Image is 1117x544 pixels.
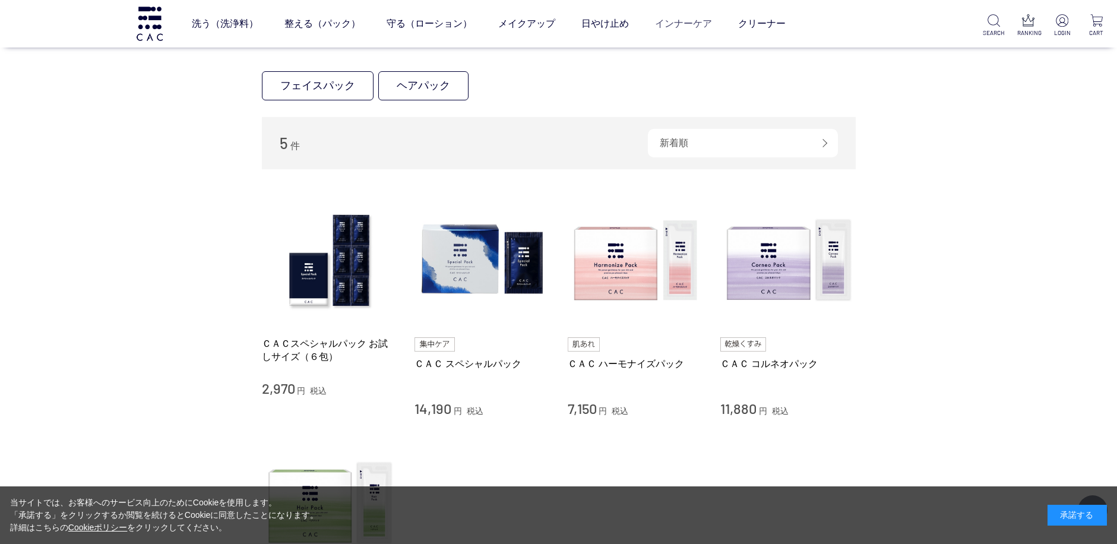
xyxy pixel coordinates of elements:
[568,400,597,417] span: 7,150
[414,193,550,328] img: ＣＡＣ スペシャルパック
[284,7,360,40] a: 整える（パック）
[568,337,600,352] img: 肌あれ
[135,7,164,40] img: logo
[720,358,856,370] a: ＣＡＣ コルネオパック
[454,406,462,416] span: 円
[568,358,703,370] a: ＣＡＣ ハーモナイズパック
[1048,505,1107,526] div: 承諾する
[262,71,374,100] a: フェイスパック
[612,406,628,416] span: 税込
[599,406,607,416] span: 円
[581,7,629,40] a: 日やけ止め
[772,406,789,416] span: 税込
[738,7,786,40] a: クリーナー
[1017,14,1039,37] a: RANKING
[1086,29,1107,37] p: CART
[414,400,451,417] span: 14,190
[297,386,305,396] span: 円
[378,71,469,100] a: ヘアパック
[262,193,397,328] img: ＣＡＣスペシャルパック お試しサイズ（６包）
[498,7,555,40] a: メイクアップ
[983,29,1005,37] p: SEARCH
[648,129,838,157] div: 新着順
[290,141,300,151] span: 件
[467,406,483,416] span: 税込
[720,337,766,352] img: 乾燥くすみ
[192,7,258,40] a: 洗う（洗浄料）
[280,134,288,152] span: 5
[414,337,455,352] img: 集中ケア
[387,7,472,40] a: 守る（ローション）
[262,379,295,397] span: 2,970
[1051,14,1073,37] a: LOGIN
[1051,29,1073,37] p: LOGIN
[720,400,757,417] span: 11,880
[310,386,327,396] span: 税込
[720,193,856,328] img: ＣＡＣ コルネオパック
[262,337,397,363] a: ＣＡＣスペシャルパック お試しサイズ（６包）
[10,496,319,534] div: 当サイトでは、お客様へのサービス向上のためにCookieを使用します。 「承諾する」をクリックするか閲覧を続けるとCookieに同意したことになります。 詳細はこちらの をクリックしてください。
[1086,14,1107,37] a: CART
[568,193,703,328] img: ＣＡＣ ハーモナイズパック
[655,7,712,40] a: インナーケア
[759,406,767,416] span: 円
[68,523,128,532] a: Cookieポリシー
[1017,29,1039,37] p: RANKING
[983,14,1005,37] a: SEARCH
[414,358,550,370] a: ＣＡＣ スペシャルパック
